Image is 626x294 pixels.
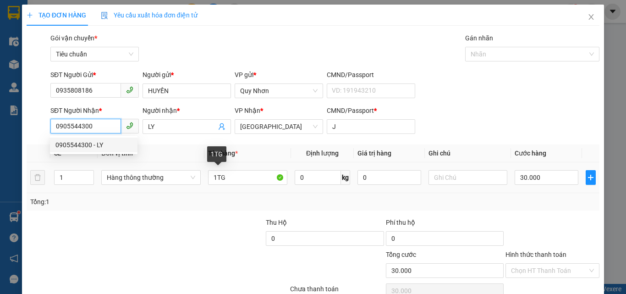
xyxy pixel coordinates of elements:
[78,8,171,28] div: [GEOGRAPHIC_DATA]
[465,34,493,42] label: Gán nhãn
[56,47,133,61] span: Tiêu chuẩn
[30,197,242,207] div: Tổng: 1
[341,170,350,185] span: kg
[78,39,171,52] div: 0962622224
[30,170,45,185] button: delete
[505,251,566,258] label: Hình thức thanh toán
[50,105,139,116] div: SĐT Người Nhận
[327,105,415,116] div: CMND/Passport
[143,70,231,80] div: Người gửi
[208,170,287,185] input: VD: Bàn, Ghế
[8,8,72,19] div: Quy Nhơn
[101,11,198,19] span: Yêu cầu xuất hóa đơn điện tử
[143,105,231,116] div: Người nhận
[425,144,511,162] th: Ghi chú
[586,170,596,185] button: plus
[55,140,132,150] div: 0905544300 - LY
[578,5,604,30] button: Close
[306,150,339,157] span: Định lượng
[101,12,108,19] img: icon
[386,217,504,231] div: Phí thu hộ
[126,122,133,129] span: phone
[428,170,508,185] input: Ghi Chú
[78,52,171,63] div: A
[78,28,171,39] div: ÚT DUYÊN
[78,8,100,17] span: Nhận:
[357,150,391,157] span: Giá trị hàng
[588,13,595,21] span: close
[240,120,318,133] span: Tuy Hòa
[126,86,133,94] span: phone
[235,70,323,80] div: VP gửi
[235,107,260,114] span: VP Nhận
[8,19,72,30] div: DŨNG
[50,138,137,152] div: 0905544300 - LY
[586,174,596,181] span: plus
[8,30,72,43] div: 0904234577
[327,70,415,80] div: CMND/Passport
[50,70,139,80] div: SĐT Người Gửi
[207,146,226,162] div: 1TG
[27,11,86,19] span: TẠO ĐƠN HÀNG
[266,219,287,226] span: Thu Hộ
[218,123,225,130] span: user-add
[386,251,416,258] span: Tổng cước
[107,171,195,184] span: Hàng thông thường
[515,150,546,157] span: Cước hàng
[8,9,22,18] span: Gửi:
[240,84,318,98] span: Quy Nhơn
[50,34,97,42] span: Gói vận chuyển
[357,170,421,185] input: 0
[27,12,33,18] span: plus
